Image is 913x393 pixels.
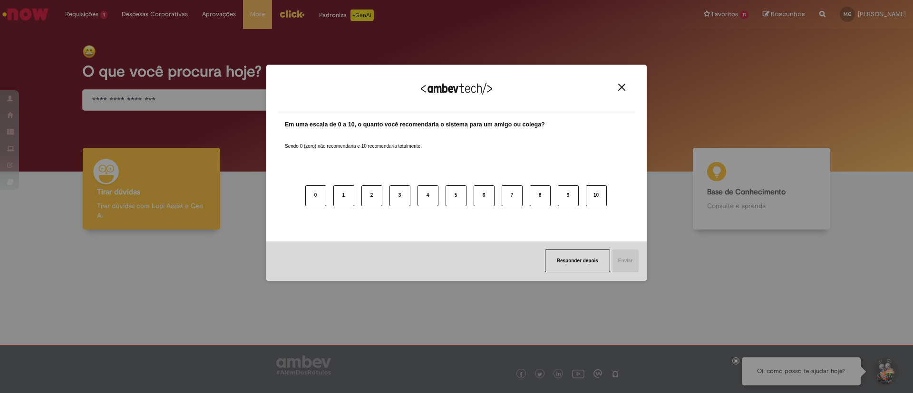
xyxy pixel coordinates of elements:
button: 6 [474,185,495,206]
button: Responder depois [545,249,610,272]
button: 8 [530,185,551,206]
button: Close [615,83,628,91]
button: 1 [333,185,354,206]
button: 2 [361,185,382,206]
button: 0 [305,185,326,206]
button: 10 [586,185,607,206]
img: Close [618,84,625,91]
button: 7 [502,185,523,206]
button: 9 [558,185,579,206]
button: 3 [389,185,410,206]
button: 4 [418,185,438,206]
label: Sendo 0 (zero) não recomendaria e 10 recomendaria totalmente. [285,132,422,150]
img: Logo Ambevtech [421,83,492,95]
button: 5 [446,185,466,206]
label: Em uma escala de 0 a 10, o quanto você recomendaria o sistema para um amigo ou colega? [285,120,545,129]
